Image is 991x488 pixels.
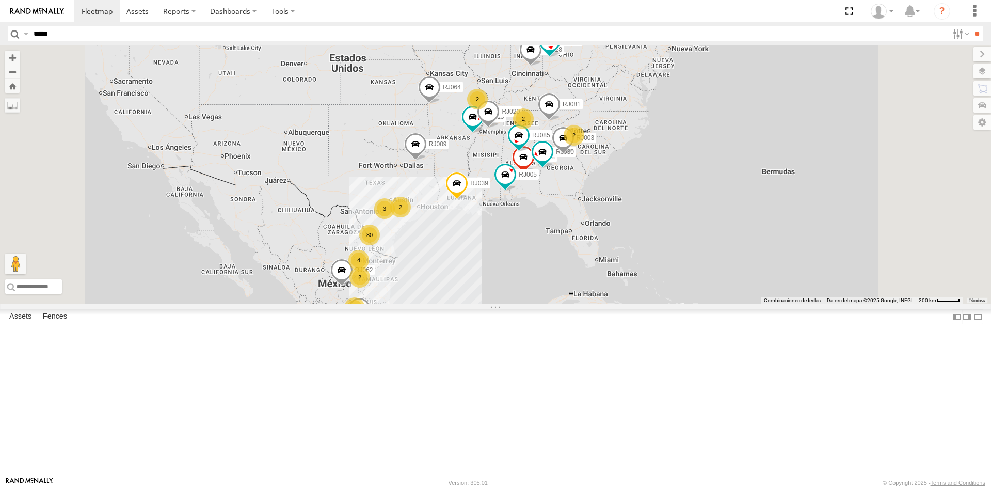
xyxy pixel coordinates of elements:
[916,297,963,304] button: Escala del mapa: 200 km por 42 píxeles
[486,113,504,120] span: RJ015
[5,65,20,79] button: Zoom out
[4,310,37,324] label: Assets
[556,148,574,155] span: RJ030
[5,79,20,93] button: Zoom Home
[563,101,581,108] span: RJ081
[502,108,520,115] span: RJ020
[867,4,897,19] div: Josue Jimenez
[973,115,991,130] label: Map Settings
[467,89,488,109] div: 2
[519,170,537,178] span: RJ005
[10,8,64,15] img: rand-logo.svg
[537,153,555,161] span: RJ108
[931,480,985,486] a: Terms and Conditions
[359,225,380,245] div: 80
[5,254,26,274] button: Arrastra al hombrecito al mapa para abrir Street View
[513,108,534,129] div: 2
[344,297,365,318] div: 2
[564,125,584,146] div: 2
[390,197,411,217] div: 2
[969,298,985,303] a: Términos
[6,478,53,488] a: Visit our Website
[962,309,972,324] label: Dock Summary Table to the Right
[577,134,595,141] span: RJ003
[22,26,30,41] label: Search Query
[544,45,562,53] span: RJ028
[952,309,962,324] label: Dock Summary Table to the Left
[470,180,488,187] span: RJ039
[532,132,550,139] span: RJ085
[429,140,447,147] span: RJ009
[883,480,985,486] div: © Copyright 2025 -
[934,3,950,20] i: ?
[919,297,936,303] span: 200 km
[5,98,20,113] label: Measure
[374,198,395,219] div: 3
[38,310,72,324] label: Fences
[764,297,821,304] button: Combinaciones de teclas
[5,51,20,65] button: Zoom in
[449,480,488,486] div: Version: 305.01
[949,26,971,41] label: Search Filter Options
[827,297,913,303] span: Datos del mapa ©2025 Google, INEGI
[348,250,369,271] div: 4
[443,84,461,91] span: RJ064
[349,267,370,288] div: 2
[973,309,983,324] label: Hide Summary Table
